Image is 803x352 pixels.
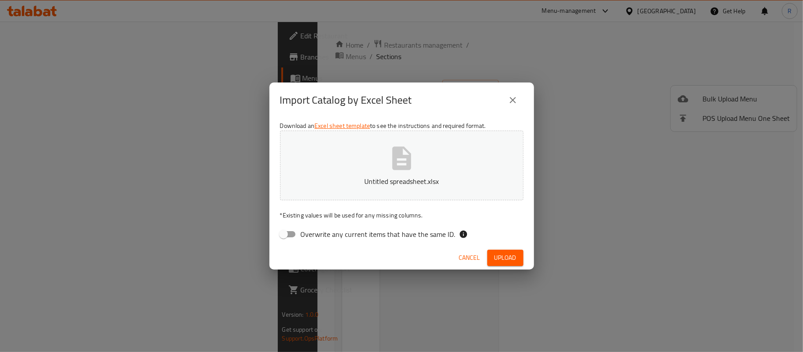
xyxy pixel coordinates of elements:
button: Cancel [456,250,484,266]
button: Upload [487,250,523,266]
button: close [502,90,523,111]
button: Untitled spreadsheet.xlsx [280,131,523,200]
div: Download an to see the instructions and required format. [269,118,534,246]
h2: Import Catalog by Excel Sheet [280,93,412,107]
span: Overwrite any current items that have the same ID. [301,229,456,240]
svg: If the overwrite option isn't selected, then the items that match an existing ID will be ignored ... [459,230,468,239]
a: Excel sheet template [314,120,370,131]
p: Untitled spreadsheet.xlsx [294,176,510,187]
span: Cancel [459,252,480,263]
p: Existing values will be used for any missing columns. [280,211,523,220]
span: Upload [494,252,516,263]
